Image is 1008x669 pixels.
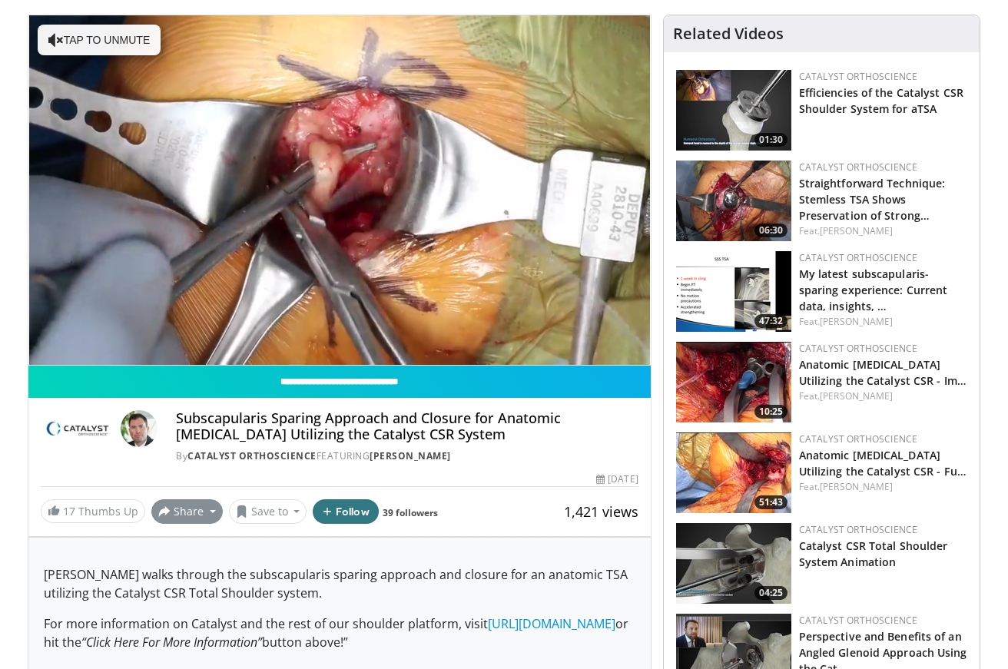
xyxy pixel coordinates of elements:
[799,357,967,388] a: Anatomic [MEDICAL_DATA] Utilizing the Catalyst CSR - Im…
[799,523,918,536] a: Catalyst OrthoScience
[676,70,791,151] img: fb133cba-ae71-4125-a373-0117bb5c96eb.150x105_q85_crop-smart_upscale.jpg
[799,176,946,223] a: Straightforward Technique: Stemless TSA Shows Preservation of Strong…
[44,615,488,632] span: For more information on Catalyst and the rest of our shoulder platform, visit
[676,161,791,241] img: 9da787ca-2dfb-43c1-a0a8-351c907486d2.png.150x105_q85_crop-smart_upscale.png
[799,267,948,313] a: My latest subscapularis-sparing experience: Current data, insights, …
[754,586,787,600] span: 04:25
[676,523,791,604] img: a6897a94-76e9-429c-b298-2e4d9267d36a.150x105_q85_crop-smart_upscale.jpg
[799,389,967,403] div: Feat.
[187,449,317,462] a: Catalyst OrthoScience
[799,432,918,445] a: Catalyst OrthoScience
[799,342,918,355] a: Catalyst OrthoScience
[262,634,348,651] span: button above!”
[676,70,791,151] a: 01:30
[121,410,157,447] img: Avatar
[676,251,791,332] a: 47:32
[63,504,75,518] span: 17
[229,499,307,524] button: Save to
[488,615,615,632] a: [URL][DOMAIN_NAME]
[176,449,638,463] div: By FEATURING
[799,448,967,479] a: Anatomic [MEDICAL_DATA] Utilizing the Catalyst CSR - Fu…
[28,15,651,366] video-js: Video Player
[313,499,379,524] button: Follow
[754,133,787,147] span: 01:30
[676,432,791,513] a: 51:43
[799,480,967,494] div: Feat.
[676,342,791,422] a: 10:25
[383,506,438,519] a: 39 followers
[676,251,791,332] img: 80373a9b-554e-45fa-8df5-19b638f02d60.png.150x105_q85_crop-smart_upscale.png
[676,432,791,513] img: 8aa19c27-61da-4dd4-8906-dc8762cfa665.150x105_q85_crop-smart_upscale.jpg
[799,614,918,627] a: Catalyst OrthoScience
[820,389,893,402] a: [PERSON_NAME]
[151,499,223,524] button: Share
[44,615,628,651] span: or hit the
[754,224,787,237] span: 06:30
[754,405,787,419] span: 10:25
[820,480,893,493] a: [PERSON_NAME]
[596,472,638,486] div: [DATE]
[370,449,451,462] a: [PERSON_NAME]
[820,315,893,328] a: [PERSON_NAME]
[176,410,638,443] h4: Subscapularis Sparing Approach and Closure for Anatomic [MEDICAL_DATA] Utilizing the Catalyst CSR...
[81,634,262,651] em: “Click Here For More Information”
[44,565,635,602] p: [PERSON_NAME] walks through the subscapularis sparing approach and closure for an anatomic TSA ut...
[820,224,893,237] a: [PERSON_NAME]
[799,538,948,569] a: Catalyst CSR Total Shoulder System Animation
[38,25,161,55] button: Tap to unmute
[799,315,967,329] div: Feat.
[676,161,791,241] a: 06:30
[673,25,784,43] h4: Related Videos
[564,502,638,521] span: 1,421 views
[754,495,787,509] span: 51:43
[754,314,787,328] span: 47:32
[799,70,918,83] a: Catalyst OrthoScience
[41,499,145,523] a: 17 Thumbs Up
[799,251,918,264] a: Catalyst OrthoScience
[799,85,963,116] a: Efficiencies of the Catalyst CSR Shoulder System for aTSA
[676,523,791,604] a: 04:25
[799,224,967,238] div: Feat.
[799,161,918,174] a: Catalyst OrthoScience
[41,410,114,447] img: Catalyst OrthoScience
[676,342,791,422] img: aa7eca85-88b8-4ced-9dae-f514ea8abfb1.150x105_q85_crop-smart_upscale.jpg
